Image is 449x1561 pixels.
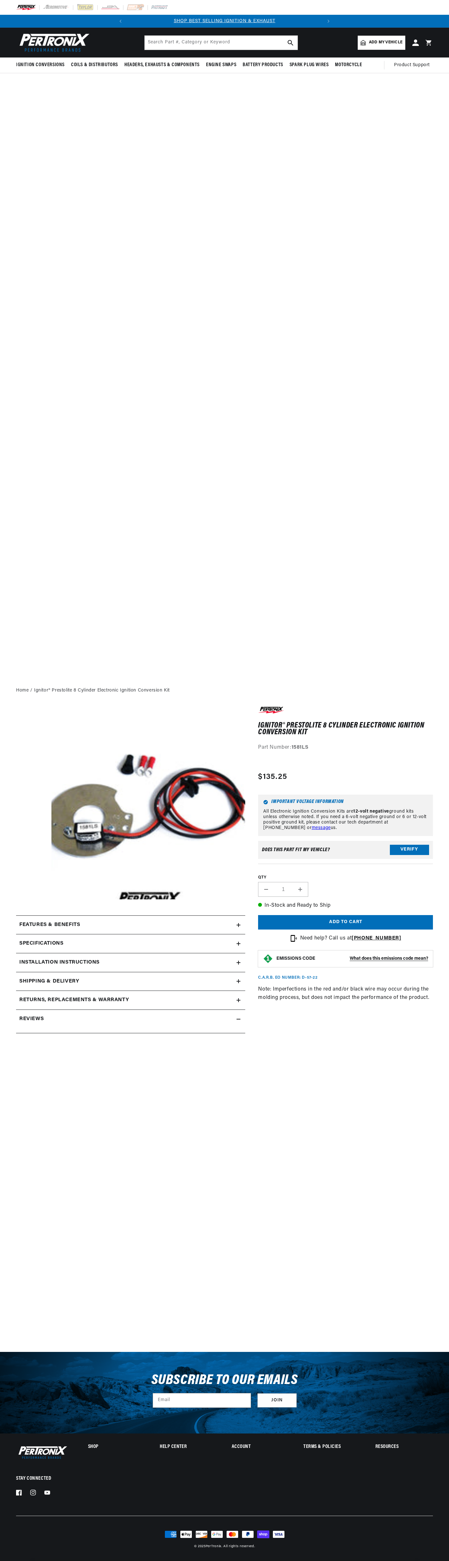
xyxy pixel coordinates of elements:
[257,1393,297,1408] button: Subscribe
[16,1445,67,1460] img: Pertronix
[114,15,127,28] button: Translation missing: en.sections.announcements.previous_announcement
[19,958,100,967] h2: Installation instructions
[16,705,245,902] media-gallery: Gallery Viewer
[16,57,68,73] summary: Ignition Conversions
[206,62,236,68] span: Engine Swaps
[292,745,309,750] strong: 1581LS
[263,809,428,831] p: All Electronic Ignition Conversion Kits are ground kits unless otherwise noted. If you need a 6-v...
[290,62,329,68] span: Spark Plug Wires
[239,57,286,73] summary: Battery Products
[16,953,245,972] summary: Installation instructions
[394,57,433,73] summary: Product Support
[263,800,428,805] h6: Important Voltage Information
[335,62,362,68] span: Motorcycle
[390,845,429,855] button: Verify
[303,1445,361,1449] summary: Terms & policies
[19,939,63,948] h2: Specifications
[203,57,239,73] summary: Engine Swaps
[121,57,203,73] summary: Headers, Exhausts & Components
[258,771,287,783] span: $135.25
[34,687,170,694] a: Ignitor® Prestolite 8 Cylinder Electronic Ignition Conversion Kit
[369,40,402,46] span: Add my vehicle
[243,62,283,68] span: Battery Products
[258,902,433,910] p: In-Stock and Ready to Ship
[194,1545,222,1548] small: © 2025 .
[16,1475,67,1482] p: Stay Connected
[283,36,298,50] button: search button
[263,954,273,964] img: Emissions code
[174,19,275,23] a: SHOP BEST SELLING IGNITION & EXHAUST
[258,975,318,981] p: C.A.R.B. EO Number: D-57-22
[68,57,121,73] summary: Coils & Distributors
[350,956,428,961] strong: What does this emissions code mean?
[232,1445,289,1449] summary: Account
[16,916,245,934] summary: Features & Benefits
[258,875,433,880] label: QTY
[223,1545,255,1548] small: All rights reserved.
[153,1393,251,1407] input: Email
[394,62,430,69] span: Product Support
[358,36,405,50] a: Add my vehicle
[19,977,79,986] h2: Shipping & Delivery
[258,705,433,1091] div: Note: Imperfections in the red and/or black wire may occur during the molding process, but does n...
[127,18,322,25] div: Announcement
[353,809,389,814] strong: 12-volt negative
[16,1010,245,1028] summary: Reviews
[16,31,90,54] img: Pertronix
[276,956,315,961] strong: EMISSIONS CODE
[352,936,401,941] a: [PHONE_NUMBER]
[19,1015,44,1023] h2: Reviews
[151,1374,298,1387] h3: Subscribe to our emails
[16,934,245,953] summary: Specifications
[286,57,332,73] summary: Spark Plug Wires
[258,915,433,930] button: Add to cart
[375,1445,433,1449] summary: Resources
[332,57,365,73] summary: Motorcycle
[16,687,433,694] nav: breadcrumbs
[322,15,335,28] button: Translation missing: en.sections.announcements.next_announcement
[312,825,331,830] a: message
[16,687,29,694] a: Home
[145,36,298,50] input: Search Part #, Category or Keyword
[124,62,200,68] span: Headers, Exhausts & Components
[16,991,245,1010] summary: Returns, Replacements & Warranty
[88,1445,146,1449] summary: Shop
[71,62,118,68] span: Coils & Distributors
[19,996,129,1004] h2: Returns, Replacements & Warranty
[16,972,245,991] summary: Shipping & Delivery
[160,1445,217,1449] summary: Help Center
[262,847,330,852] div: Does This part fit My vehicle?
[127,18,322,25] div: 1 of 2
[258,744,433,752] div: Part Number:
[206,1545,221,1548] a: PerTronix
[258,722,433,736] h1: Ignitor® Prestolite 8 Cylinder Electronic Ignition Conversion Kit
[19,921,80,929] h2: Features & Benefits
[16,62,65,68] span: Ignition Conversions
[300,934,401,943] p: Need help? Call us at
[276,956,428,962] button: EMISSIONS CODEWhat does this emissions code mean?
